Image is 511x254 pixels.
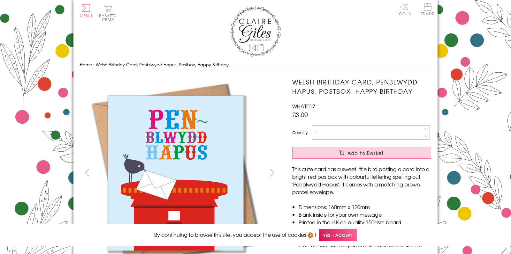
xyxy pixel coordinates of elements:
[80,13,92,18] span: Menu
[96,62,229,68] span: Welsh Birthday Card, Penblwydd Hapus, Postbox, Happy Birthday
[299,211,431,218] li: Blank inside for your own message
[319,229,357,242] span: Yes, I accept
[421,3,434,17] a: Trade
[292,102,315,110] span: WHAT017
[230,6,281,57] img: Claire Giles Greetings Cards
[93,62,95,68] span: ›
[80,62,92,68] a: Home
[80,4,92,18] button: Menu
[102,13,117,22] span: 0 items
[265,165,279,180] button: next
[80,165,94,180] button: prev
[421,3,434,16] span: Trade
[299,203,431,211] li: Dimensions: 160mm x 120mm
[80,58,431,71] nav: breadcrumbs
[292,130,308,135] label: Quantity
[347,150,384,156] span: Add to Basket
[292,147,431,159] button: Add to Basket
[397,3,412,16] a: Log In
[292,77,431,96] h1: Welsh Birthday Card, Penblwydd Hapus, Postbox, Happy Birthday
[292,110,308,119] span: £3.00
[292,165,431,196] p: This cute card has a sweet little bird posting a card into a bright red postbox with colourful le...
[299,218,431,226] li: Printed in the U.K on quality 350gsm board
[99,5,117,21] button: Basket0 items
